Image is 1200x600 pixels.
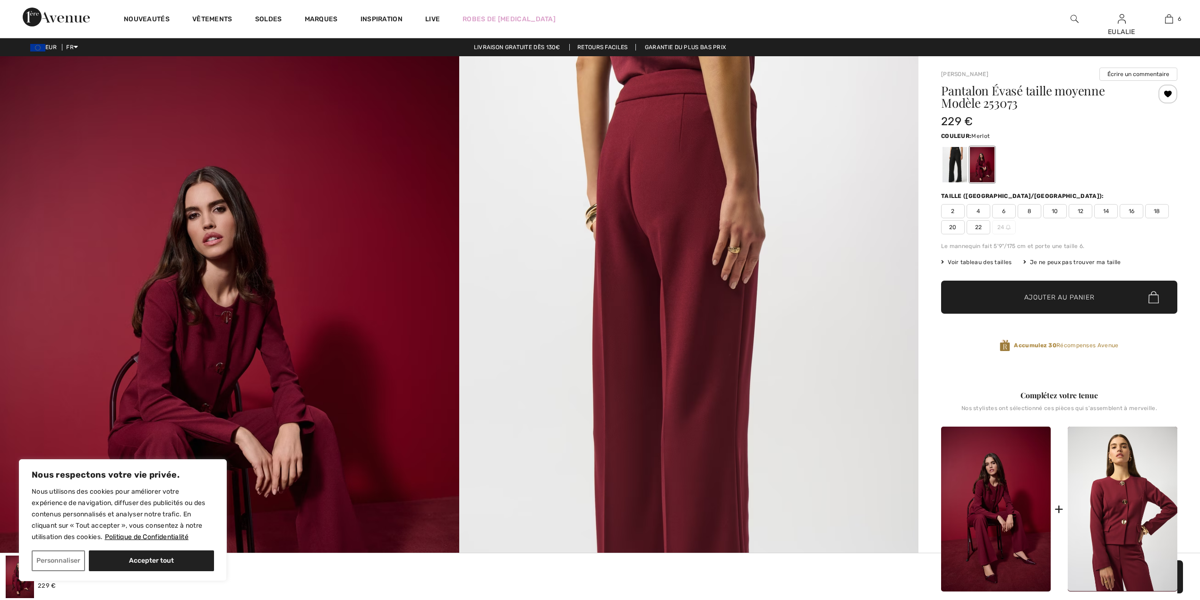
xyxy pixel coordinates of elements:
[637,44,734,51] a: Garantie du plus bas prix
[1120,204,1143,218] span: 16
[943,147,967,182] div: Noir
[1068,427,1177,591] img: Blazer Formelle Col Rond modèle 253071
[1165,13,1173,25] img: Mon panier
[941,115,973,128] span: 229 €
[305,15,338,25] a: Marques
[19,459,227,581] div: Nous respectons votre vie privée.
[1014,341,1118,350] span: Récompenses Avenue
[1000,339,1010,352] img: Récompenses Avenue
[1069,204,1092,218] span: 12
[466,44,568,51] a: Livraison gratuite dès 130€
[970,147,994,182] div: Merlot
[30,44,45,51] img: Euro
[1145,204,1169,218] span: 18
[941,242,1177,250] div: Le mannequin fait 5'9"/175 cm et porte une taille 6.
[1146,13,1192,25] a: 6
[967,220,990,234] span: 22
[30,44,60,51] span: EUR
[992,220,1016,234] span: 24
[941,133,971,139] span: Couleur:
[1140,529,1191,553] iframe: Ouvre un widget dans lequel vous pouvez trouver plus d’informations
[941,85,1138,109] h1: Pantalon Évasé taille moyenne Modèle 253073
[1006,225,1011,230] img: ring-m.svg
[941,390,1177,401] div: Complétez votre tenue
[941,405,1177,419] div: Nos stylistes ont sélectionné ces pièces qui s'assemblent à merveille.
[1149,291,1159,303] img: Bag.svg
[941,71,988,77] a: [PERSON_NAME]
[941,281,1177,314] button: Ajouter au panier
[941,427,1051,591] img: Pantalon Évasé Taille Moyenne modèle 253073
[38,582,56,589] span: 229 €
[32,486,214,543] p: Nous utilisons des cookies pour améliorer votre expérience de navigation, diffuser des publicités...
[1054,498,1063,520] div: +
[1043,204,1067,218] span: 10
[89,550,214,571] button: Accepter tout
[425,14,440,24] a: Live
[1094,204,1118,218] span: 14
[66,44,78,51] span: FR
[941,204,965,218] span: 2
[992,204,1016,218] span: 6
[1018,204,1041,218] span: 8
[1099,68,1177,81] button: Écrire un commentaire
[1023,258,1121,266] div: Je ne peux pas trouver ma taille
[463,14,556,24] a: Robes de [MEDICAL_DATA]
[967,204,990,218] span: 4
[1024,292,1095,302] span: Ajouter au panier
[941,258,1012,266] span: Voir tableau des tailles
[360,15,403,25] span: Inspiration
[941,220,965,234] span: 20
[255,15,282,25] a: Soldes
[1118,14,1126,23] a: Se connecter
[941,192,1106,200] div: Taille ([GEOGRAPHIC_DATA]/[GEOGRAPHIC_DATA]):
[1071,13,1079,25] img: recherche
[6,556,34,598] img: Pantalon &Eacute;vas&eacute; Taille Moyenne mod&egrave;le 253073
[1014,342,1056,349] strong: Accumulez 30
[23,8,90,26] img: 1ère Avenue
[32,469,214,480] p: Nous respectons votre vie privée.
[569,44,636,51] a: Retours faciles
[1098,27,1145,37] div: EULALIE
[124,15,170,25] a: Nouveautés
[104,532,189,541] a: Politique de Confidentialité
[192,15,232,25] a: Vêtements
[1178,15,1181,23] span: 6
[1118,13,1126,25] img: Mes infos
[32,550,85,571] button: Personnaliser
[971,133,990,139] span: Merlot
